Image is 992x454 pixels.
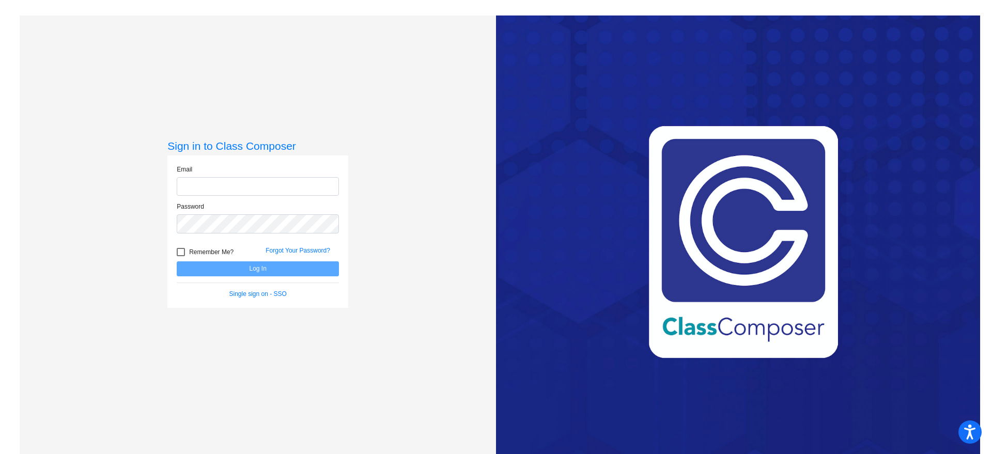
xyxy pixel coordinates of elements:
[177,261,339,276] button: Log In
[189,246,234,258] span: Remember Me?
[177,165,192,174] label: Email
[266,247,330,254] a: Forgot Your Password?
[177,202,204,211] label: Password
[229,290,287,298] a: Single sign on - SSO
[167,139,348,152] h3: Sign in to Class Composer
